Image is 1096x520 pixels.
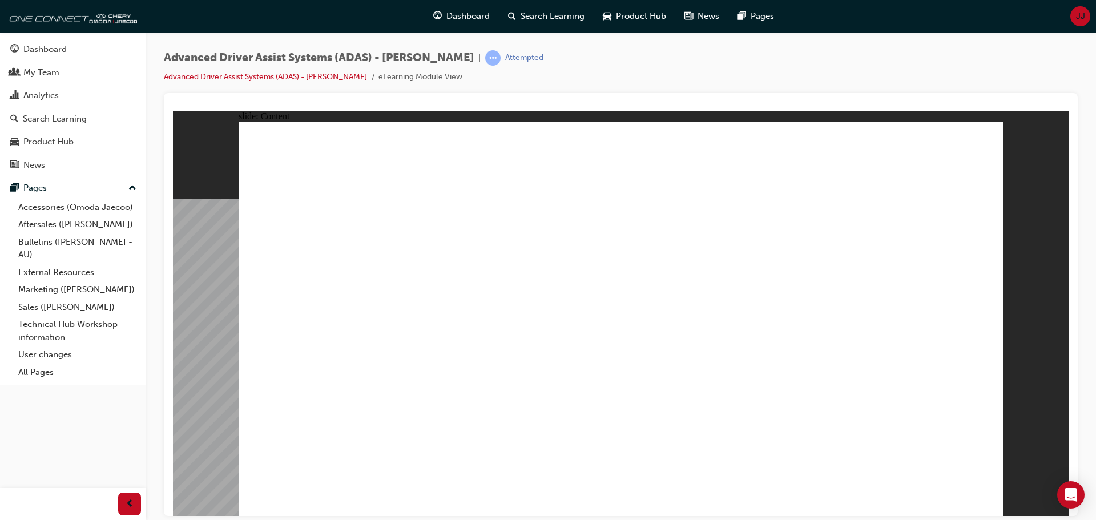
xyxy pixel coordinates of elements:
[424,5,499,28] a: guage-iconDashboard
[5,155,141,176] a: News
[14,346,141,364] a: User changes
[1076,10,1085,23] span: JJ
[14,216,141,233] a: Aftersales ([PERSON_NAME])
[485,50,501,66] span: learningRecordVerb_ATTEMPT-icon
[728,5,783,28] a: pages-iconPages
[698,10,719,23] span: News
[10,160,19,171] span: news-icon
[126,497,134,511] span: prev-icon
[164,51,474,65] span: Advanced Driver Assist Systems (ADAS) - [PERSON_NAME]
[378,71,462,84] li: eLearning Module View
[508,9,516,23] span: search-icon
[14,199,141,216] a: Accessories (Omoda Jaecoo)
[603,9,611,23] span: car-icon
[10,45,19,55] span: guage-icon
[23,182,47,195] div: Pages
[433,9,442,23] span: guage-icon
[446,10,490,23] span: Dashboard
[23,135,74,148] div: Product Hub
[164,72,367,82] a: Advanced Driver Assist Systems (ADAS) - [PERSON_NAME]
[505,53,543,63] div: Attempted
[14,364,141,381] a: All Pages
[1070,6,1090,26] button: JJ
[675,5,728,28] a: news-iconNews
[6,5,137,27] img: oneconnect
[499,5,594,28] a: search-iconSearch Learning
[5,108,141,130] a: Search Learning
[10,183,19,194] span: pages-icon
[14,233,141,264] a: Bulletins ([PERSON_NAME] - AU)
[5,39,141,60] a: Dashboard
[14,264,141,281] a: External Resources
[1057,481,1085,509] div: Open Intercom Messenger
[5,178,141,199] button: Pages
[23,66,59,79] div: My Team
[128,181,136,196] span: up-icon
[738,9,746,23] span: pages-icon
[10,114,18,124] span: search-icon
[10,91,19,101] span: chart-icon
[594,5,675,28] a: car-iconProduct Hub
[5,62,141,83] a: My Team
[14,299,141,316] a: Sales ([PERSON_NAME])
[14,281,141,299] a: Marketing ([PERSON_NAME])
[684,9,693,23] span: news-icon
[10,68,19,78] span: people-icon
[5,131,141,152] a: Product Hub
[23,159,45,172] div: News
[14,316,141,346] a: Technical Hub Workshop information
[10,137,19,147] span: car-icon
[5,85,141,106] a: Analytics
[23,89,59,102] div: Analytics
[616,10,666,23] span: Product Hub
[521,10,585,23] span: Search Learning
[5,37,141,178] button: DashboardMy TeamAnalyticsSearch LearningProduct HubNews
[23,112,87,126] div: Search Learning
[751,10,774,23] span: Pages
[23,43,67,56] div: Dashboard
[478,51,481,65] span: |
